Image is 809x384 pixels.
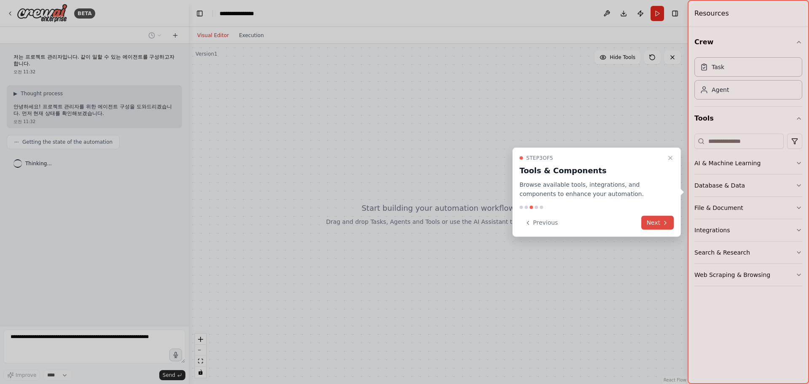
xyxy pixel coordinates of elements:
[526,154,553,161] span: Step 3 of 5
[520,180,664,199] p: Browse available tools, integrations, and components to enhance your automation.
[194,8,206,19] button: Hide left sidebar
[520,164,664,176] h3: Tools & Components
[641,216,674,230] button: Next
[665,153,675,163] button: Close walkthrough
[520,216,563,230] button: Previous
